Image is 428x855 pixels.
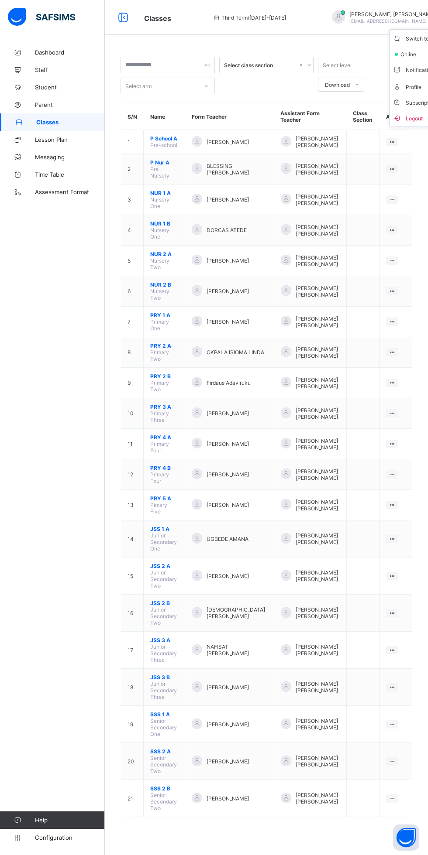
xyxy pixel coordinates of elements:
[150,434,178,441] span: PRY 4 A
[296,285,340,298] span: [PERSON_NAME] [PERSON_NAME]
[207,380,251,386] span: Firdaus Adaviruku
[296,438,340,451] span: [PERSON_NAME] [PERSON_NAME]
[323,57,352,73] div: Select level
[35,188,105,195] span: Assessment Format
[144,14,171,23] span: Classes
[296,254,340,267] span: [PERSON_NAME] [PERSON_NAME]
[346,103,380,130] th: Class Section
[150,142,177,148] span: Pre-school
[125,78,152,94] div: Select arm
[274,103,346,130] th: Assistant Form Teacher
[144,103,185,130] th: Name
[150,755,177,774] span: Senior Secondary Two
[207,227,247,233] span: DORCAS ATEDE
[296,376,340,390] span: [PERSON_NAME] [PERSON_NAME]
[150,196,169,209] span: Nursery One
[150,471,169,484] span: Primary Four
[296,315,340,328] span: [PERSON_NAME] [PERSON_NAME]
[207,139,249,145] span: [PERSON_NAME]
[35,84,105,91] span: Student
[150,190,178,196] span: NUR 1 A
[35,101,105,108] span: Parent
[296,193,340,206] span: [PERSON_NAME] [PERSON_NAME]
[207,163,267,176] span: BLESSING [PERSON_NAME]
[207,471,249,478] span: [PERSON_NAME]
[185,103,274,130] th: Form Teacher
[296,532,340,545] span: [PERSON_NAME] [PERSON_NAME]
[207,502,249,508] span: [PERSON_NAME]
[36,119,105,126] span: Classes
[150,380,169,393] span: Primary Two
[207,606,267,619] span: [DEMOGRAPHIC_DATA][PERSON_NAME]
[121,103,144,130] th: S/N
[8,8,75,26] img: safsims
[35,136,105,143] span: Lesson Plan
[150,526,178,532] span: JSS 1 A
[121,398,144,429] td: 10
[121,490,144,520] td: 13
[35,171,105,178] span: Time Table
[296,346,340,359] span: [PERSON_NAME] [PERSON_NAME]
[121,276,144,307] td: 6
[296,224,340,237] span: [PERSON_NAME] [PERSON_NAME]
[150,637,178,643] span: JSS 3 A
[150,410,169,423] span: Primary Three
[150,312,178,318] span: PRY 1 A
[400,51,421,58] span: online
[150,159,178,166] span: P Nur A
[296,569,340,582] span: [PERSON_NAME] [PERSON_NAME]
[121,337,144,368] td: 8
[296,755,340,768] span: [PERSON_NAME] [PERSON_NAME]
[207,758,249,765] span: [PERSON_NAME]
[150,166,169,179] span: Pre Nursery
[150,606,177,626] span: Junior Secondary Two
[296,606,340,619] span: [PERSON_NAME] [PERSON_NAME]
[35,66,105,73] span: Staff
[207,684,249,691] span: [PERSON_NAME]
[207,441,249,447] span: [PERSON_NAME]
[150,502,167,515] span: Pimary Five
[150,785,178,792] span: SSS 2 B
[121,185,144,215] td: 3
[121,595,144,632] td: 16
[150,465,178,471] span: PRY 4 B
[207,573,249,579] span: [PERSON_NAME]
[296,792,340,805] span: [PERSON_NAME] [PERSON_NAME]
[121,706,144,743] td: 19
[150,643,177,663] span: Junior Secondary Three
[150,718,177,737] span: Senior Secondary One
[296,407,340,420] span: [PERSON_NAME] [PERSON_NAME]
[121,215,144,246] td: 4
[121,743,144,780] td: 20
[150,532,177,552] span: Junior Secondary One
[150,373,178,380] span: PRY 2 B
[121,780,144,817] td: 21
[296,643,340,657] span: [PERSON_NAME] [PERSON_NAME]
[121,130,144,154] td: 1
[296,135,340,148] span: [PERSON_NAME] [PERSON_NAME]
[150,792,177,811] span: Senior Secondary Two
[35,154,105,161] span: Messaging
[121,557,144,595] td: 15
[150,563,178,569] span: JSS 2 A
[121,368,144,398] td: 9
[150,441,169,454] span: Primary Four
[150,135,178,142] span: P School A
[207,318,249,325] span: [PERSON_NAME]
[150,281,178,288] span: NUR 2 B
[150,288,169,301] span: Nursery Two
[207,196,249,203] span: [PERSON_NAME]
[207,536,249,542] span: UGBEDE AMANA
[296,681,340,694] span: [PERSON_NAME] [PERSON_NAME]
[150,711,178,718] span: SSS 1 A
[393,824,419,851] button: Open asap
[121,429,144,459] td: 11
[121,246,144,276] td: 5
[207,721,249,728] span: [PERSON_NAME]
[296,499,340,512] span: [PERSON_NAME] [PERSON_NAME]
[207,795,249,802] span: [PERSON_NAME]
[380,103,412,130] th: Actions
[207,349,264,356] span: OKPALA ISIOMA LINDA
[325,82,350,88] span: Download
[224,62,297,68] div: Select class section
